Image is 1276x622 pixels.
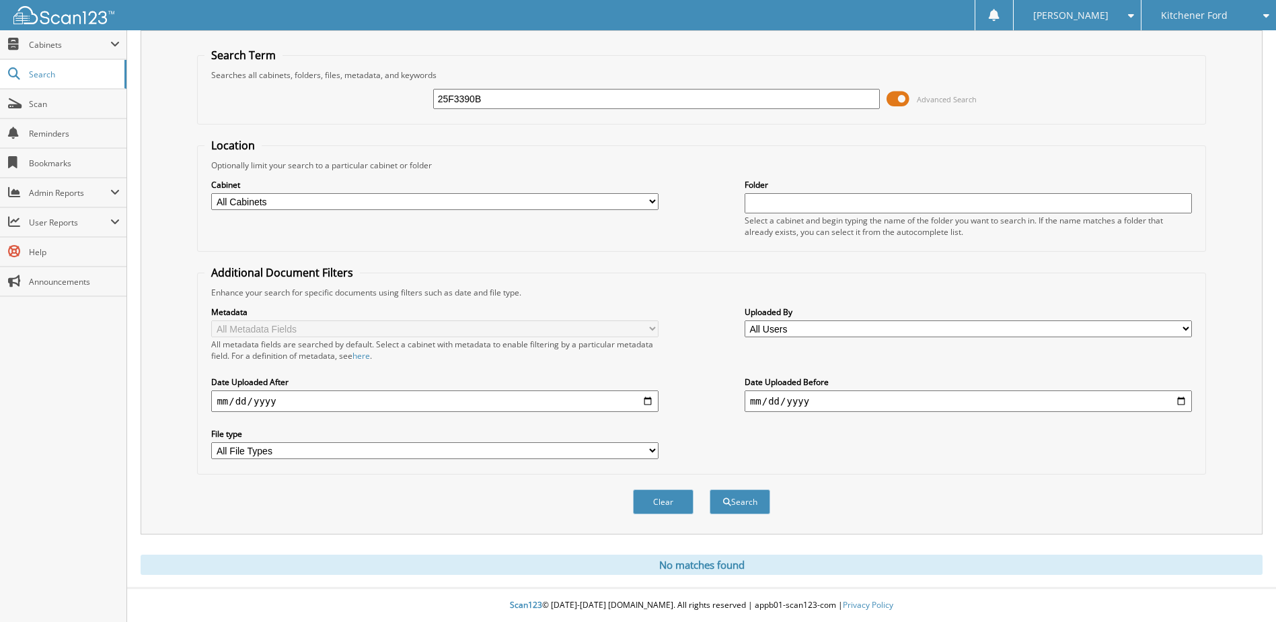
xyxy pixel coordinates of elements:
div: Enhance your search for specific documents using filters such as date and file type. [204,287,1198,298]
span: [PERSON_NAME] [1033,11,1109,20]
div: © [DATE]-[DATE] [DOMAIN_NAME]. All rights reserved | appb01-scan123-com | [127,589,1276,622]
input: end [745,390,1192,412]
span: Kitchener Ford [1161,11,1228,20]
div: Select a cabinet and begin typing the name of the folder you want to search in. If the name match... [745,215,1192,238]
span: Announcements [29,276,120,287]
input: start [211,390,659,412]
a: Privacy Policy [843,599,893,611]
span: Cabinets [29,39,110,50]
span: Search [29,69,118,80]
div: No matches found [141,555,1263,575]
div: Searches all cabinets, folders, files, metadata, and keywords [204,69,1198,81]
div: Optionally limit your search to a particular cabinet or folder [204,160,1198,171]
button: Clear [633,489,693,514]
span: Reminders [29,128,120,139]
span: Advanced Search [917,94,977,104]
span: Scan [29,98,120,110]
label: Metadata [211,306,659,318]
label: Date Uploaded After [211,376,659,388]
a: here [352,350,370,361]
label: Cabinet [211,179,659,191]
span: Help [29,246,120,258]
span: Admin Reports [29,187,110,199]
label: Date Uploaded Before [745,376,1192,388]
legend: Additional Document Filters [204,265,360,280]
label: Uploaded By [745,306,1192,318]
legend: Location [204,138,262,153]
span: Scan123 [510,599,542,611]
div: All metadata fields are searched by default. Select a cabinet with metadata to enable filtering b... [211,339,659,361]
span: User Reports [29,217,110,228]
button: Search [710,489,770,514]
label: Folder [745,179,1192,191]
label: File type [211,428,659,440]
span: Bookmarks [29,158,120,169]
legend: Search Term [204,48,283,63]
img: scan123-logo-white.svg [13,6,114,24]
